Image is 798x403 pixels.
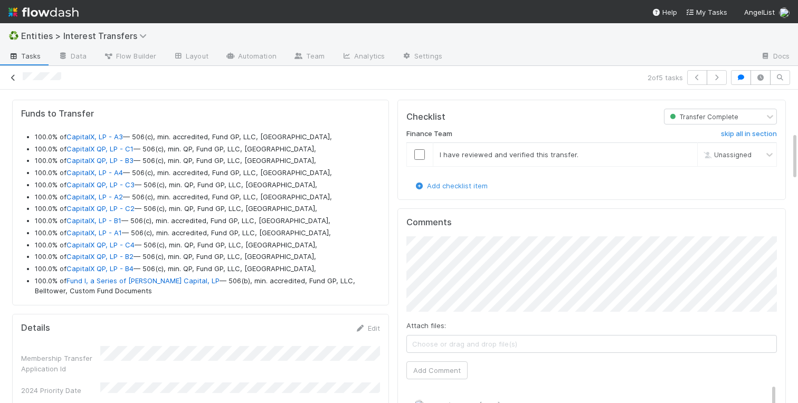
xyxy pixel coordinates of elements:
li: 100.0% of — 506(c), min. QP, Fund GP, LLC, [GEOGRAPHIC_DATA], [35,252,380,262]
a: CapitalX, LP - A3 [66,132,123,141]
a: CapitalX QP, LP - C3 [66,180,135,189]
div: 2024 Priority Date [21,385,100,396]
h5: Comments [406,217,777,228]
span: Entities > Interest Transfers [21,31,152,41]
a: Layout [165,49,217,65]
a: Docs [752,49,798,65]
span: I have reviewed and verified this transfer. [440,150,578,159]
a: Data [50,49,95,65]
span: ♻️ [8,31,19,40]
a: Settings [393,49,451,65]
a: skip all in section [721,130,777,142]
h5: Checklist [406,112,445,122]
li: 100.0% of — 506(c), min. accredited, Fund GP, LLC, [GEOGRAPHIC_DATA], [35,216,380,226]
a: Edit [355,324,380,332]
span: Tasks [8,51,41,61]
button: Add Comment [406,361,468,379]
span: My Tasks [686,8,727,16]
a: Fund I, a Series of [PERSON_NAME] Capital, LP [66,276,220,285]
a: Automation [217,49,285,65]
a: CapitalX, LP - A1 [66,228,122,237]
li: 100.0% of — 506(b), min. accredited, Fund GP, LLC, Belltower, Custom Fund Documents [35,276,380,296]
li: 100.0% of — 506(c), min. QP, Fund GP, LLC, [GEOGRAPHIC_DATA], [35,180,380,190]
a: Flow Builder [95,49,165,65]
li: 100.0% of — 506(c), min. accredited, Fund GP, LLC, [GEOGRAPHIC_DATA], [35,228,380,238]
a: CapitalX, LP - A2 [66,193,123,201]
a: CapitalX QP, LP - B3 [66,156,134,165]
li: 100.0% of — 506(c), min. QP, Fund GP, LLC, [GEOGRAPHIC_DATA], [35,240,380,251]
span: Choose or drag and drop file(s) [407,335,776,352]
a: CapitalX QP, LP - C4 [66,241,135,249]
h6: Finance Team [406,130,452,138]
span: AngelList [744,8,775,16]
li: 100.0% of — 506(c), min. QP, Fund GP, LLC, [GEOGRAPHIC_DATA], [35,204,380,214]
a: Team [285,49,333,65]
span: Unassigned [701,151,752,159]
a: CapitalX, LP - A4 [66,168,123,177]
li: 100.0% of — 506(c), min. QP, Fund GP, LLC, [GEOGRAPHIC_DATA], [35,264,380,274]
a: Add checklist item [414,181,488,190]
span: 2 of 5 tasks [648,72,683,83]
li: 100.0% of — 506(c), min. QP, Fund GP, LLC, [GEOGRAPHIC_DATA], [35,156,380,166]
a: CapitalX QP, LP - B4 [66,264,134,273]
a: CapitalX, LP - B1 [66,216,121,225]
a: My Tasks [686,7,727,17]
h5: Funds to Transfer [21,109,380,119]
span: Flow Builder [103,51,156,61]
div: Help [652,7,677,17]
span: Transfer Complete [668,113,738,121]
li: 100.0% of — 506(c), min. accredited, Fund GP, LLC, [GEOGRAPHIC_DATA], [35,132,380,142]
h6: skip all in section [721,130,777,138]
img: avatar_abca0ba5-4208-44dd-8897-90682736f166.png [779,7,790,18]
div: Membership Transfer Application Id [21,353,100,374]
img: logo-inverted-e16ddd16eac7371096b0.svg [8,3,79,21]
li: 100.0% of — 506(c), min. QP, Fund GP, LLC, [GEOGRAPHIC_DATA], [35,144,380,155]
label: Attach files: [406,320,446,331]
li: 100.0% of — 506(c), min. accredited, Fund GP, LLC, [GEOGRAPHIC_DATA], [35,168,380,178]
li: 100.0% of — 506(c), min. accredited, Fund GP, LLC, [GEOGRAPHIC_DATA], [35,192,380,203]
a: CapitalX QP, LP - C2 [66,204,135,213]
a: Analytics [333,49,393,65]
a: CapitalX QP, LP - B2 [66,252,134,261]
a: CapitalX QP, LP - C1 [66,145,134,153]
h5: Details [21,323,50,333]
